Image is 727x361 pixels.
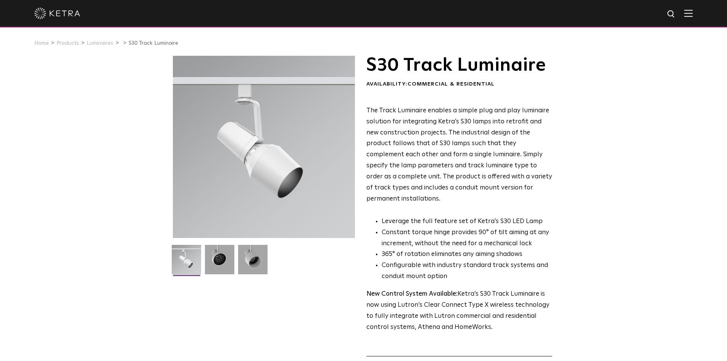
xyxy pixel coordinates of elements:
[382,216,552,227] li: Leverage the full feature set of Ketra’s S30 LED Lamp
[382,260,552,282] li: Configurable with industry standard track systems and conduit mount option
[382,227,552,249] li: Constant torque hinge provides 90° of tilt aiming at any increment, without the need for a mechan...
[238,245,268,280] img: 9e3d97bd0cf938513d6e
[56,40,79,46] a: Products
[129,40,178,46] a: S30 Track Luminaire
[684,10,693,17] img: Hamburger%20Nav.svg
[172,245,201,280] img: S30-Track-Luminaire-2021-Web-Square
[382,249,552,260] li: 365° of rotation eliminates any aiming shadows
[366,56,552,75] h1: S30 Track Luminaire
[205,245,234,280] img: 3b1b0dc7630e9da69e6b
[87,40,113,46] a: Luminaires
[366,291,458,297] strong: New Control System Available:
[667,10,676,19] img: search icon
[366,289,552,333] p: Ketra’s S30 Track Luminaire is now using Lutron’s Clear Connect Type X wireless technology to ful...
[408,81,495,87] span: Commercial & Residential
[366,107,552,202] span: The Track Luminaire enables a simple plug and play luminaire solution for integrating Ketra’s S30...
[34,40,49,46] a: Home
[366,81,552,88] div: Availability:
[34,8,80,19] img: ketra-logo-2019-white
